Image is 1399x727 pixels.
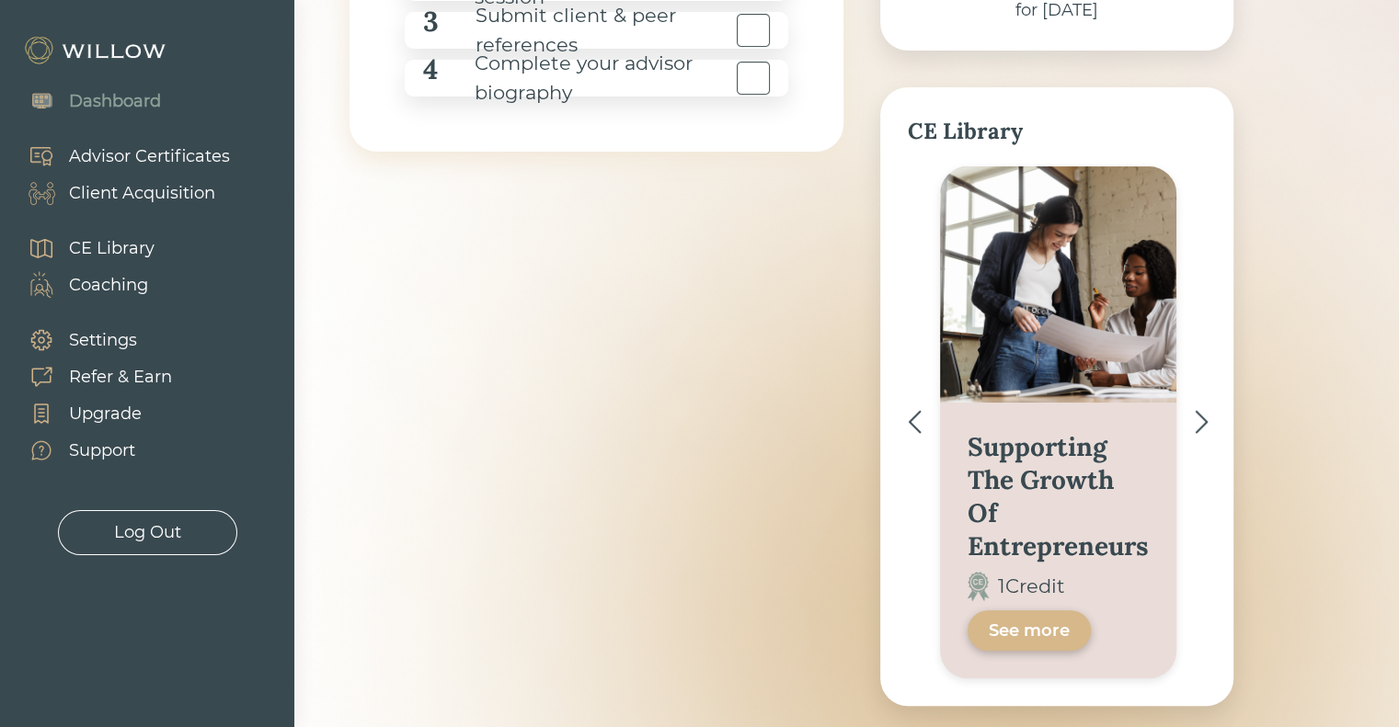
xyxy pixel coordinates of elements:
div: See more [989,619,1070,642]
div: Upgrade [69,402,142,426]
div: Dashboard [69,89,161,114]
a: Dashboard [9,83,161,119]
div: Supporting The Growth Of Entrepreneurs [968,430,1149,562]
div: 1 Credit [998,572,1065,601]
div: 4 [423,49,438,108]
div: 3 [423,1,439,60]
a: Client Acquisition [9,175,230,211]
a: CE Library [9,230,155,267]
div: CE Library [69,236,155,261]
div: Log Out [114,520,181,545]
div: Coaching [69,273,148,298]
a: Refer & Earn [9,358,172,395]
div: Complete your advisor biography [438,49,732,108]
div: Settings [69,328,137,353]
div: Support [69,438,135,463]
img: < [908,410,922,434]
a: Advisor Certificates [9,138,230,175]
a: Coaching [9,267,155,303]
img: > [1195,410,1209,434]
div: Refer & Earn [69,365,172,390]
div: Advisor Certificates [69,144,230,169]
img: Willow [23,36,170,65]
a: Settings [9,322,172,358]
div: Client Acquisition [69,181,215,206]
div: CE Library [908,115,1206,148]
a: Upgrade [9,395,172,432]
div: Submit client & peer references [439,1,732,60]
